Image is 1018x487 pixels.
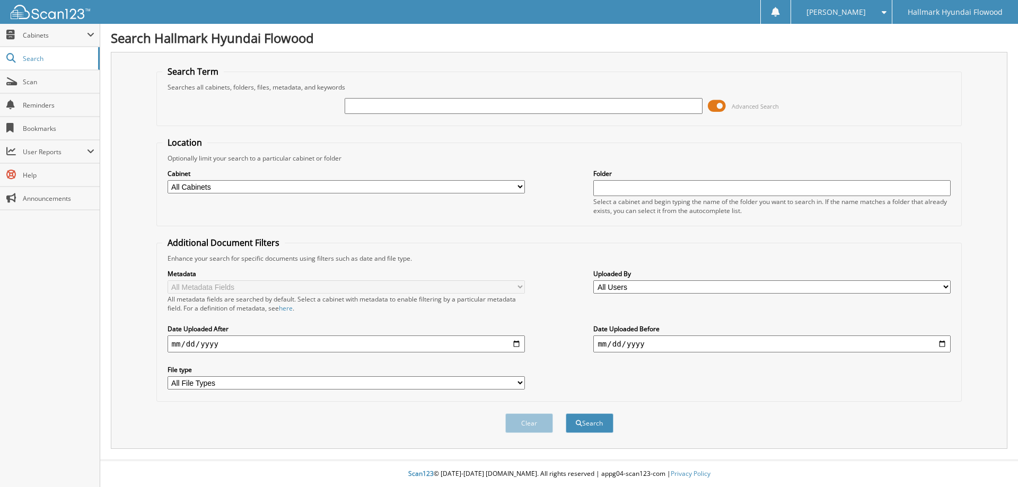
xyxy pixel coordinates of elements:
[671,469,710,478] a: Privacy Policy
[162,137,207,148] legend: Location
[23,171,94,180] span: Help
[23,31,87,40] span: Cabinets
[593,335,951,352] input: end
[908,9,1003,15] span: Hallmark Hyundai Flowood
[162,237,285,249] legend: Additional Document Filters
[566,413,613,433] button: Search
[806,9,866,15] span: [PERSON_NAME]
[23,124,94,133] span: Bookmarks
[162,83,956,92] div: Searches all cabinets, folders, files, metadata, and keywords
[100,461,1018,487] div: © [DATE]-[DATE] [DOMAIN_NAME]. All rights reserved | appg04-scan123-com |
[168,169,525,178] label: Cabinet
[168,324,525,333] label: Date Uploaded After
[168,269,525,278] label: Metadata
[593,169,951,178] label: Folder
[23,101,94,110] span: Reminders
[23,54,93,63] span: Search
[732,102,779,110] span: Advanced Search
[168,365,525,374] label: File type
[23,147,87,156] span: User Reports
[111,29,1007,47] h1: Search Hallmark Hyundai Flowood
[162,154,956,163] div: Optionally limit your search to a particular cabinet or folder
[408,469,434,478] span: Scan123
[593,197,951,215] div: Select a cabinet and begin typing the name of the folder you want to search in. If the name match...
[23,194,94,203] span: Announcements
[162,254,956,263] div: Enhance your search for specific documents using filters such as date and file type.
[11,5,90,19] img: scan123-logo-white.svg
[593,324,951,333] label: Date Uploaded Before
[23,77,94,86] span: Scan
[162,66,224,77] legend: Search Term
[279,304,293,313] a: here
[505,413,553,433] button: Clear
[168,335,525,352] input: start
[593,269,951,278] label: Uploaded By
[168,295,525,313] div: All metadata fields are searched by default. Select a cabinet with metadata to enable filtering b...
